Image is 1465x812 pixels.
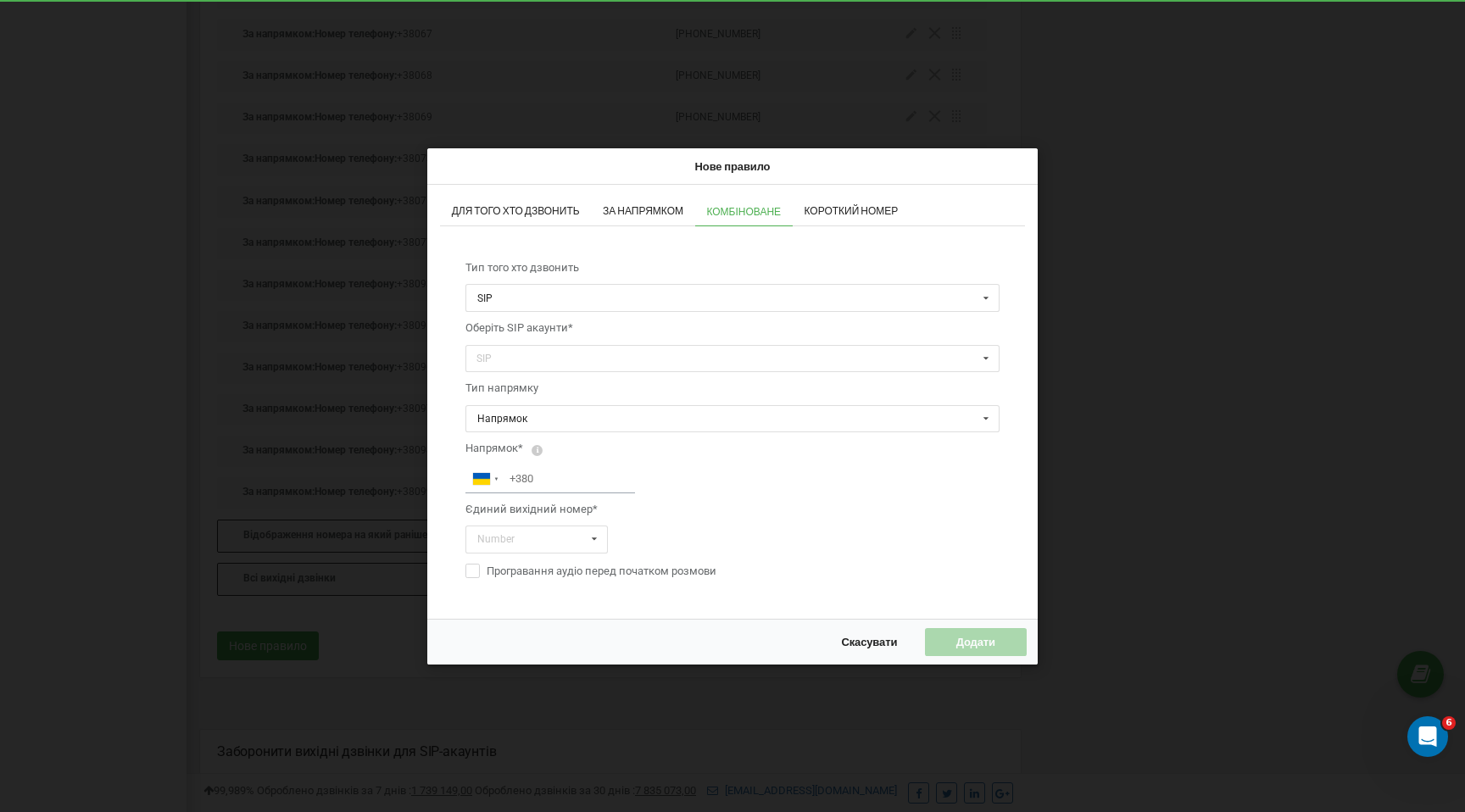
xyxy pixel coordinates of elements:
[487,561,716,580] span: Програвання аудіо перед початком розмови
[706,207,781,217] span: Комбіноване
[1407,716,1448,757] iframe: Intercom live chat
[465,442,523,454] span: Напрямок*
[477,534,515,544] div: Number
[805,206,899,216] span: Короткий номер
[1442,716,1456,730] span: 6
[695,159,771,172] span: Нове правило
[473,349,513,366] div: SIP
[825,627,914,655] button: Скасувати
[477,413,527,423] div: Напрямок
[477,292,493,303] div: SIP
[465,502,598,514] span: Єдиний вихідний номер*
[452,206,580,216] span: Для того хто дзвонить
[841,634,897,648] span: Скасувати
[465,321,573,334] span: Оберіть SIP акаунти*
[465,464,635,492] input: +380
[603,206,683,216] span: За напрямком
[465,381,538,394] span: Тип напрямку
[466,465,505,492] div: Ukraine (Україна): +380
[465,261,579,274] span: Тип того хто дзвонить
